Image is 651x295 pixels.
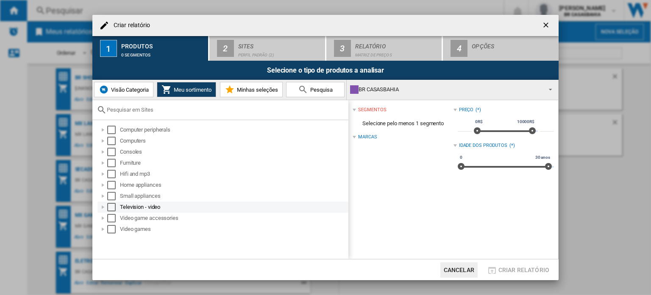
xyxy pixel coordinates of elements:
button: Pesquisa [286,82,345,97]
div: 4 [451,40,467,57]
span: 0 [459,154,464,161]
span: Criar relatório [498,267,549,273]
md-checkbox: Select [107,192,120,200]
button: Meu sortimento [157,82,216,97]
button: 1 Produtos 0 segmentos [92,36,209,61]
div: Marcas [358,134,377,140]
span: Visão Categoria [109,87,149,93]
div: Television - video [120,203,347,211]
span: Pesquisa [308,87,333,93]
div: Computers [120,137,347,145]
md-checkbox: Select [107,225,120,233]
button: getI18NText('BUTTONS.CLOSE_DIALOG') [538,17,555,34]
md-checkbox: Select [107,203,120,211]
md-checkbox: Select [107,126,120,134]
md-checkbox: Select [107,214,120,222]
div: 0 segmentos [121,48,205,57]
button: Visão Categoria [94,82,153,97]
ng-md-icon: getI18NText('BUTTONS.CLOSE_DIALOG') [542,21,552,31]
div: Sites [238,39,322,48]
div: Relatório [355,39,439,48]
div: Opções [472,39,555,48]
div: Matriz de preços [355,48,439,57]
div: Preço [459,107,474,113]
div: Idade dos produtos [459,142,507,149]
div: Video games [120,225,347,233]
div: Produtos [121,39,205,48]
div: Furniture [120,159,347,167]
button: 4 Opções [443,36,559,61]
input: Pesquisar em Sites [107,107,344,113]
img: wiser-icon-blue.png [99,84,109,95]
md-checkbox: Select [107,137,120,145]
div: 1 [100,40,117,57]
button: Criar relatório [484,262,552,278]
div: 3 [334,40,351,57]
h4: Criar relatório [109,21,150,30]
div: Hifi and mp3 [120,170,347,178]
div: Perfil padrão (2) [238,48,322,57]
div: Video game accessories [120,214,347,222]
md-checkbox: Select [107,148,120,156]
span: Selecione pelo menos 1 segmento [353,115,453,132]
div: segmentos [358,107,386,113]
md-checkbox: Select [107,181,120,189]
div: Computer peripherals [120,126,347,134]
button: 2 Sites Perfil padrão (2) [209,36,326,61]
div: 2 [217,40,234,57]
button: Cancelar [440,262,478,278]
span: Meu sortimento [172,87,211,93]
span: 30 anos [534,154,551,161]
span: 0R$ [474,118,484,125]
div: Consoles [120,148,347,156]
md-checkbox: Select [107,159,120,167]
md-checkbox: Select [107,170,120,178]
span: 10000R$ [516,118,536,125]
span: Minhas seleções [235,87,278,93]
button: Minhas seleções [220,82,283,97]
div: Home appliances [120,181,347,189]
div: Selecione o tipo de produtos a analisar [92,61,559,80]
div: BR CASASBAHIA [350,84,541,96]
div: Small appliances [120,192,347,200]
button: 3 Relatório Matriz de preços [326,36,443,61]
